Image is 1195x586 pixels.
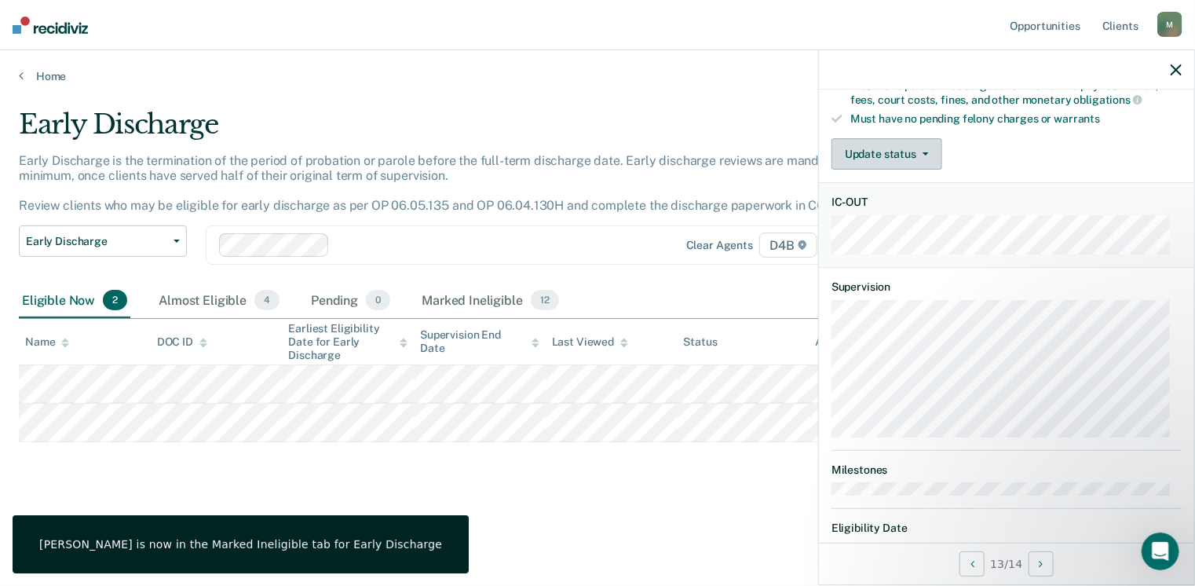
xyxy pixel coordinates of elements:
[819,543,1194,584] div: 13 / 14
[254,290,280,310] span: 4
[850,79,1182,106] div: Must have paid or made a good faith effort to pay restitution, fees, court costs, fines, and othe...
[831,522,1182,535] dt: Eligibility Date
[815,335,889,349] div: Assigned to
[25,335,69,349] div: Name
[19,153,863,214] p: Early Discharge is the termination of the period of probation or parole before the full-term disc...
[420,328,539,355] div: Supervision End Date
[831,196,1182,209] dt: IC-OUT
[552,335,628,349] div: Last Viewed
[19,69,1176,83] a: Home
[13,16,88,34] img: Recidiviz
[157,335,207,349] div: DOC ID
[686,239,753,252] div: Clear agents
[155,284,283,318] div: Almost Eligible
[103,290,127,310] span: 2
[1157,12,1182,37] div: M
[759,233,817,258] span: D4B
[831,138,942,170] button: Update status
[1054,112,1101,125] span: warrants
[1142,533,1179,570] iframe: Intercom live chat
[1029,551,1054,577] button: Next Opportunity
[366,290,390,310] span: 0
[19,108,915,153] div: Early Discharge
[531,290,559,310] span: 12
[1074,93,1142,106] span: obligations
[850,112,1182,126] div: Must have no pending felony charges or
[26,235,167,248] span: Early Discharge
[308,284,393,318] div: Pending
[831,463,1182,477] dt: Milestones
[831,280,1182,294] dt: Supervision
[288,322,407,361] div: Earliest Eligibility Date for Early Discharge
[418,284,561,318] div: Marked Ineligible
[19,284,130,318] div: Eligible Now
[831,541,1182,555] dt: Earliest Eligibility Date for Early Discharge
[959,551,985,577] button: Previous Opportunity
[684,335,718,349] div: Status
[39,537,442,551] div: [PERSON_NAME] is now in the Marked Ineligible tab for Early Discharge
